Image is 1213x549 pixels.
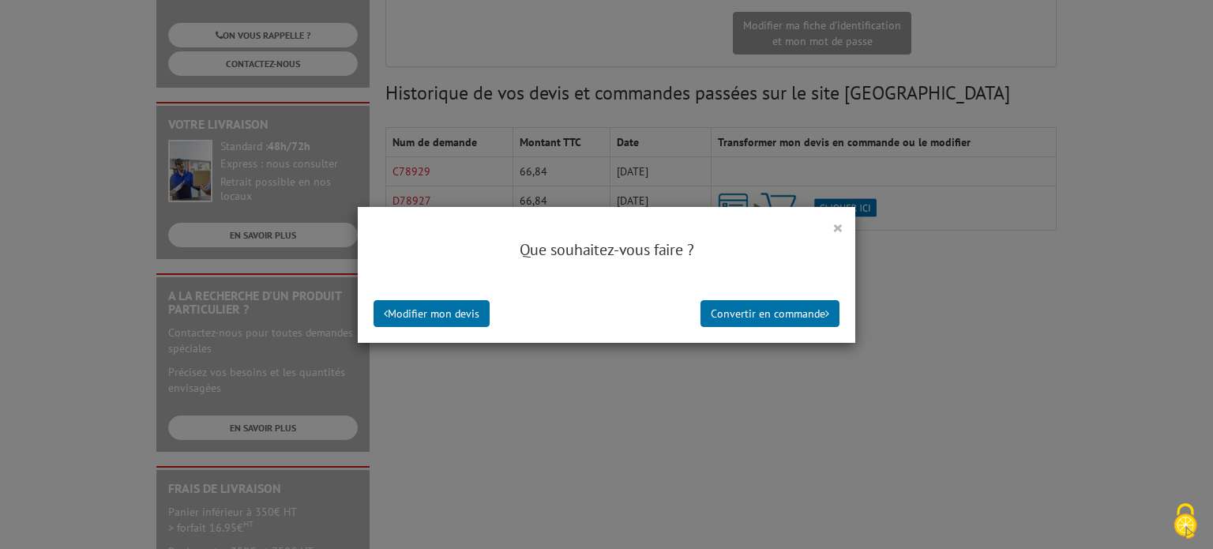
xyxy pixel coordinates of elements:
[700,300,839,327] button: Convertir en commande
[374,300,490,327] button: Modifier mon devis
[832,217,843,238] button: ×
[374,239,839,261] h4: Que souhaitez-vous faire ?
[1166,502,1205,541] img: Cookies (fenêtre modale)
[1158,495,1213,549] button: Cookies (fenêtre modale)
